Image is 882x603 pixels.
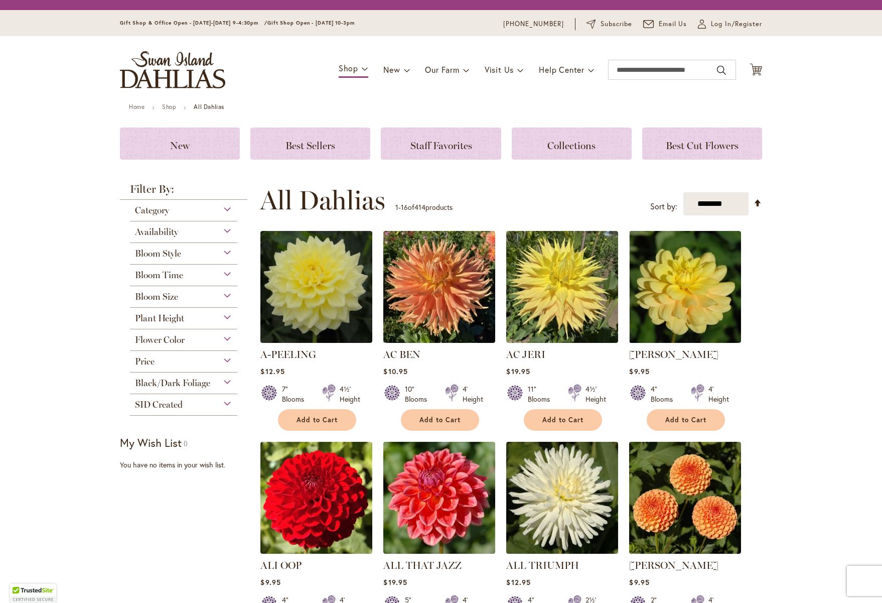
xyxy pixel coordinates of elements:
[601,19,632,29] span: Subscribe
[162,103,176,110] a: Shop
[135,399,183,410] span: SID Created
[414,202,425,212] span: 414
[528,384,556,404] div: 11" Blooms
[135,291,178,302] span: Bloom Size
[410,140,472,152] span: Staff Favorites
[512,128,632,160] a: Collections
[120,20,267,26] span: Gift Shop & Office Open - [DATE]-[DATE] 9-4:30pm /
[539,64,584,75] span: Help Center
[383,559,462,571] a: ALL THAT JAZZ
[120,435,182,450] strong: My Wish List
[250,128,370,160] a: Best Sellers
[194,103,224,110] strong: All Dahlias
[120,460,254,470] div: You have no items in your wish list.
[665,416,706,424] span: Add to Cart
[629,231,741,343] img: AHOY MATEY
[383,577,407,587] span: $19.95
[506,559,579,571] a: ALL TRIUMPH
[170,140,190,152] span: New
[383,64,400,75] span: New
[381,128,501,160] a: Staff Favorites
[717,62,726,78] button: Search
[642,128,762,160] a: Best Cut Flowers
[135,334,185,345] span: Flower Color
[260,559,302,571] a: ALI OOP
[260,231,372,343] img: A-Peeling
[463,384,483,404] div: 4' Height
[585,384,606,404] div: 4½' Height
[340,384,360,404] div: 4½' Height
[135,205,169,216] span: Category
[260,577,280,587] span: $9.95
[383,231,495,343] img: AC BEN
[135,378,210,389] span: Black/Dark Foliage
[643,19,687,29] a: Email Us
[260,442,372,554] img: ALI OOP
[135,313,184,324] span: Plant Height
[503,19,564,29] a: [PHONE_NUMBER]
[278,409,356,431] button: Add to Cart
[260,367,284,376] span: $12.95
[650,197,677,216] label: Sort by:
[282,384,310,404] div: 7" Blooms
[647,409,725,431] button: Add to Cart
[629,367,649,376] span: $9.95
[260,546,372,556] a: ALI OOP
[629,559,718,571] a: [PERSON_NAME]
[129,103,144,110] a: Home
[297,416,338,424] span: Add to Cart
[135,356,155,367] span: Price
[506,348,545,360] a: AC JERI
[506,442,618,554] img: ALL TRIUMPH
[10,584,56,603] div: TrustedSite Certified
[629,348,718,360] a: [PERSON_NAME]
[506,367,530,376] span: $19.95
[506,231,618,343] img: AC Jeri
[135,270,183,281] span: Bloom Time
[260,185,385,215] span: All Dahlias
[285,140,335,152] span: Best Sellers
[698,19,762,29] a: Log In/Register
[383,367,407,376] span: $10.95
[260,335,372,345] a: A-Peeling
[506,577,530,587] span: $12.95
[629,577,649,587] span: $9.95
[401,409,479,431] button: Add to Cart
[524,409,602,431] button: Add to Cart
[711,19,762,29] span: Log In/Register
[339,63,358,73] span: Shop
[120,128,240,160] a: New
[419,416,461,424] span: Add to Cart
[383,442,495,554] img: ALL THAT JAZZ
[260,348,316,360] a: A-PEELING
[135,248,181,259] span: Bloom Style
[401,202,408,212] span: 16
[651,384,679,404] div: 4" Blooms
[659,19,687,29] span: Email Us
[120,51,225,88] a: store logo
[425,64,459,75] span: Our Farm
[506,335,618,345] a: AC Jeri
[135,226,178,237] span: Availability
[586,19,632,29] a: Subscribe
[383,335,495,345] a: AC BEN
[666,140,739,152] span: Best Cut Flowers
[542,416,583,424] span: Add to Cart
[267,20,355,26] span: Gift Shop Open - [DATE] 10-3pm
[708,384,729,404] div: 4' Height
[506,546,618,556] a: ALL TRIUMPH
[405,384,433,404] div: 10" Blooms
[547,140,596,152] span: Collections
[383,348,420,360] a: AC BEN
[629,546,741,556] a: AMBER QUEEN
[120,184,247,200] strong: Filter By:
[395,202,398,212] span: 1
[629,442,741,554] img: AMBER QUEEN
[383,546,495,556] a: ALL THAT JAZZ
[395,199,453,215] p: - of products
[485,64,514,75] span: Visit Us
[629,335,741,345] a: AHOY MATEY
